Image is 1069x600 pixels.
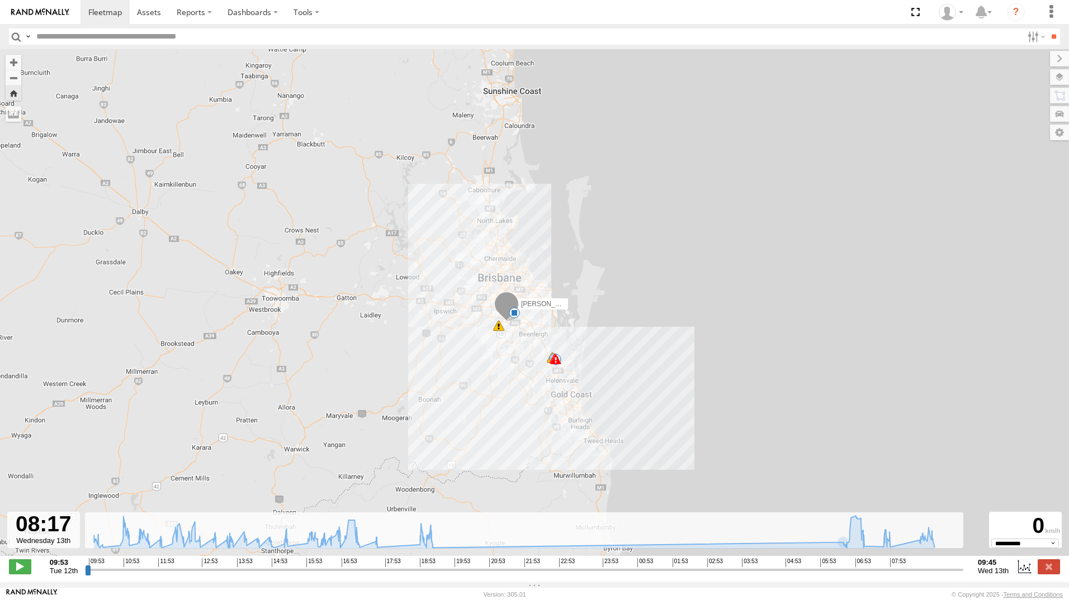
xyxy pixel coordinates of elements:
[978,566,1009,575] span: Wed 13th Aug 2025
[1007,3,1025,21] i: ?
[524,558,540,567] span: 21:53
[484,591,526,598] div: Version: 305.01
[23,28,32,45] label: Search Query
[786,558,801,567] span: 04:53
[6,106,21,122] label: Measure
[455,558,470,567] span: 19:53
[89,558,105,567] span: 09:53
[952,591,1063,598] div: © Copyright 2025 -
[50,558,78,566] strong: 09:53
[890,558,906,567] span: 07:53
[1004,591,1063,598] a: Terms and Conditions
[6,55,21,70] button: Zoom in
[124,558,139,567] span: 10:53
[9,559,31,574] label: Play/Stop
[489,558,505,567] span: 20:53
[420,558,436,567] span: 18:53
[306,558,322,567] span: 15:53
[6,589,58,600] a: Visit our Website
[237,558,253,567] span: 13:53
[1050,125,1069,140] label: Map Settings
[547,352,558,363] div: 10
[935,4,967,21] div: Marco DiBenedetto
[158,558,174,567] span: 11:53
[978,558,1009,566] strong: 09:45
[272,558,287,567] span: 14:53
[11,8,69,16] img: rand-logo.svg
[603,558,618,567] span: 23:53
[559,558,575,567] span: 22:53
[493,320,504,331] div: 41
[6,85,21,101] button: Zoom Home
[637,558,653,567] span: 00:53
[385,558,401,567] span: 17:53
[202,558,217,567] span: 12:53
[509,307,520,318] div: 19
[820,558,836,567] span: 05:53
[6,70,21,85] button: Zoom out
[50,566,78,575] span: Tue 12th Aug 2025
[707,558,723,567] span: 02:53
[1038,559,1060,574] label: Close
[742,558,758,567] span: 03:53
[855,558,871,567] span: 06:53
[673,558,688,567] span: 01:53
[342,558,357,567] span: 16:53
[521,300,605,308] span: [PERSON_NAME] - 842JY2
[1023,28,1047,45] label: Search Filter Options
[991,513,1060,539] div: 0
